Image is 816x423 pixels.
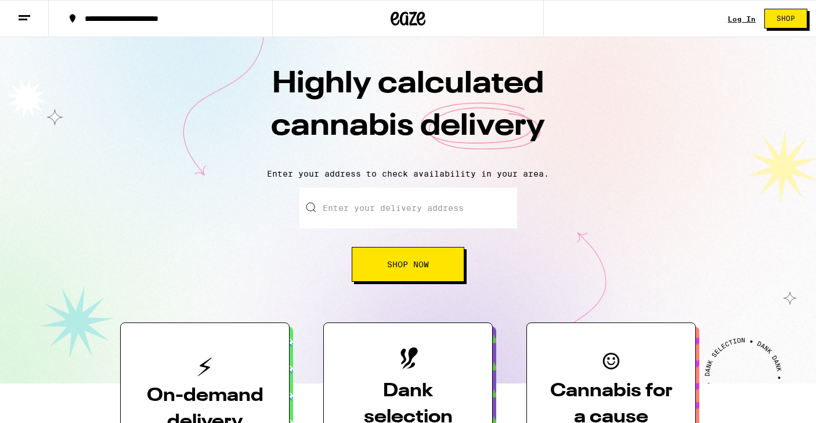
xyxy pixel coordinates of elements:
div: Log In [728,15,756,23]
input: Enter your delivery address [299,188,517,228]
button: Shop Now [352,247,464,282]
span: Shop Now [387,260,429,268]
h1: Highly calculated cannabis delivery [205,63,611,160]
p: Enter your address to check availability in your area. [12,169,804,178]
span: Shop [777,15,795,22]
button: Shop [764,9,807,28]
